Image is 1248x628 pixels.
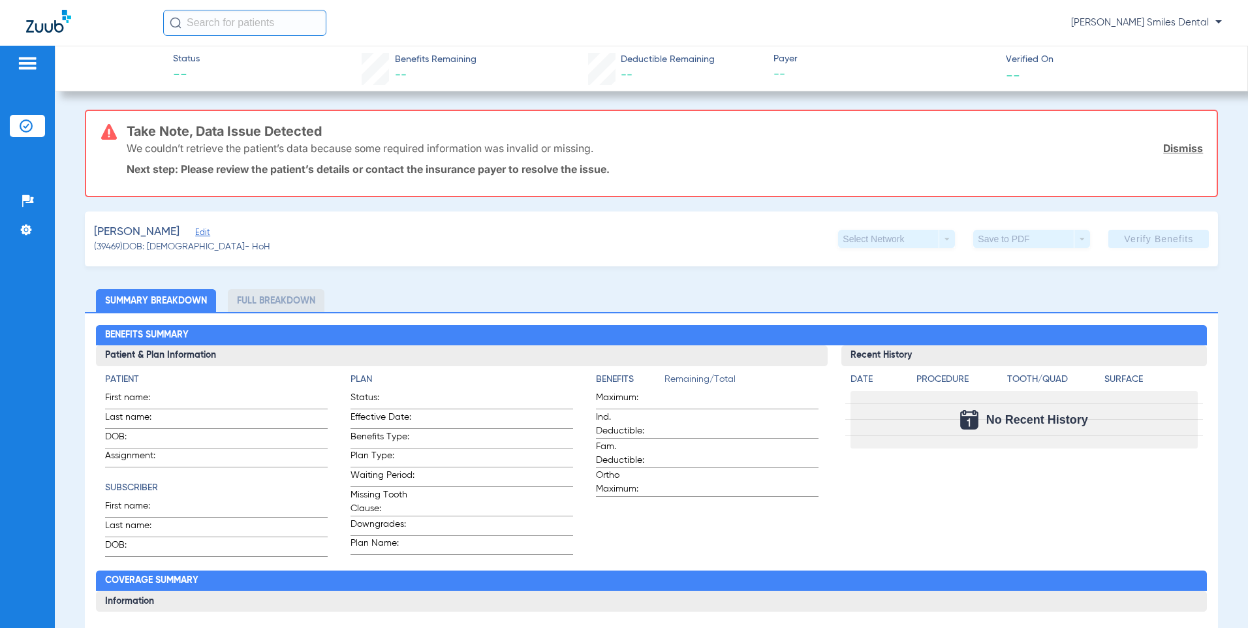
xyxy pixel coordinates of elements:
[105,499,169,517] span: First name:
[621,69,632,81] span: --
[351,411,414,428] span: Effective Date:
[1071,16,1222,29] span: [PERSON_NAME] Smiles Dental
[96,571,1207,591] h2: Coverage Summary
[1104,373,1197,391] app-breakdown-title: Surface
[773,52,995,66] span: Payer
[96,325,1207,346] h2: Benefits Summary
[351,449,414,467] span: Plan Type:
[17,55,38,71] img: hamburger-icon
[1007,373,1100,386] h4: Tooth/Quad
[986,413,1088,426] span: No Recent History
[105,539,169,556] span: DOB:
[1007,373,1100,391] app-breakdown-title: Tooth/Quad
[841,345,1207,366] h3: Recent History
[596,440,660,467] span: Fam. Deductible:
[105,430,169,448] span: DOB:
[596,469,660,496] span: Ortho Maximum:
[105,391,169,409] span: First name:
[850,373,905,386] h4: Date
[94,224,179,240] span: [PERSON_NAME]
[1104,373,1197,386] h4: Surface
[621,53,715,67] span: Deductible Remaining
[173,52,200,66] span: Status
[395,53,476,67] span: Benefits Remaining
[773,67,995,83] span: --
[101,124,117,140] img: error-icon
[127,142,593,155] p: We couldn’t retrieve the patient’s data because some required information was invalid or missing.
[916,373,1003,386] h4: Procedure
[596,373,664,386] h4: Benefits
[96,289,216,312] li: Summary Breakdown
[105,519,169,537] span: Last name:
[850,373,905,391] app-breakdown-title: Date
[351,488,414,516] span: Missing Tooth Clause:
[127,125,1204,138] h3: Take Note, Data Issue Detected
[96,345,827,366] h3: Patient & Plan Information
[1163,142,1203,155] a: Dismiss
[94,240,270,254] span: (39469) DOB: [DEMOGRAPHIC_DATA] - HoH
[228,289,324,312] li: Full Breakdown
[351,469,414,486] span: Waiting Period:
[173,67,200,85] span: --
[105,481,328,495] h4: Subscriber
[351,391,414,409] span: Status:
[195,228,207,240] span: Edit
[351,373,573,386] h4: Plan
[395,69,407,81] span: --
[1183,565,1248,628] iframe: Chat Widget
[596,411,660,438] span: Ind. Deductible:
[105,411,169,428] span: Last name:
[1006,53,1227,67] span: Verified On
[105,449,169,467] span: Assignment:
[163,10,326,36] input: Search for patients
[26,10,71,33] img: Zuub Logo
[596,391,660,409] span: Maximum:
[916,373,1003,391] app-breakdown-title: Procedure
[1006,68,1020,82] span: --
[351,518,414,535] span: Downgrades:
[170,17,181,29] img: Search Icon
[351,430,414,448] span: Benefits Type:
[960,410,978,430] img: Calendar
[127,163,1204,176] p: Next step: Please review the patient’s details or contact the insurance payer to resolve the issue.
[105,373,328,386] h4: Patient
[351,537,414,554] span: Plan Name:
[96,591,1207,612] h3: Information
[596,373,664,391] app-breakdown-title: Benefits
[664,373,819,391] span: Remaining/Total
